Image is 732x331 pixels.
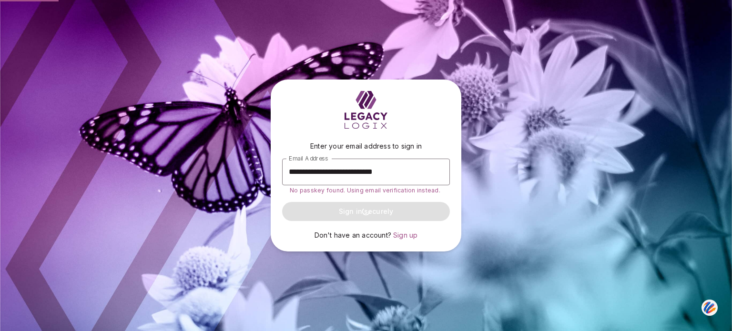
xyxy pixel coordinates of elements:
span: Email Address [289,154,328,161]
span: Enter your email address to sign in [310,142,422,150]
span: Don't have an account? [315,231,391,239]
a: Sign up [393,231,417,240]
span: No passkey found. Using email verification instead. [290,187,440,194]
img: svg+xml;base64,PHN2ZyB3aWR0aD0iNDQiIGhlaWdodD0iNDQiIHZpZXdCb3g9IjAgMCA0NCA0NCIgZmlsbD0ibm9uZSIgeG... [701,299,718,317]
span: Sign up [393,231,417,239]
